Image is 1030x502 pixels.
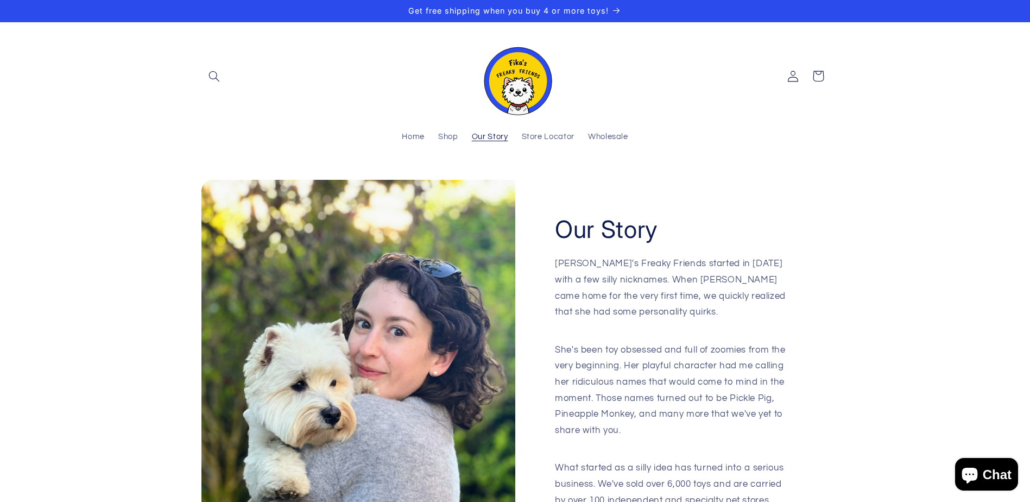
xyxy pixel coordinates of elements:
a: Our Story [465,125,515,149]
span: Get free shipping when you buy 4 or more toys! [408,6,609,15]
a: Fika's Freaky Friends [473,33,558,120]
inbox-online-store-chat: Shopify online store chat [952,458,1021,493]
h2: Our Story [555,214,658,245]
a: Wholesale [581,125,635,149]
a: Home [395,125,432,149]
p: [PERSON_NAME]'s Freaky Friends started in [DATE] with a few silly nicknames. When [PERSON_NAME] c... [555,256,789,336]
span: Store Locator [522,132,574,142]
summary: Search [201,64,226,89]
img: Fika's Freaky Friends [477,37,553,115]
p: She's been toy obsessed and full of zoomies from the very beginning. Her playful character had me... [555,342,789,455]
span: Shop [438,132,458,142]
span: Wholesale [588,132,628,142]
span: Home [402,132,425,142]
a: Shop [431,125,465,149]
a: Store Locator [515,125,581,149]
span: Our Story [472,132,508,142]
